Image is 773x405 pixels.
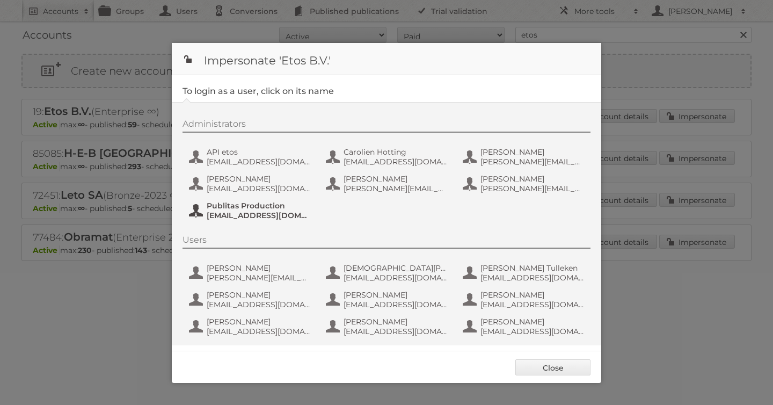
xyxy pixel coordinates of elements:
[480,147,585,157] span: [PERSON_NAME]
[207,327,311,336] span: [EMAIL_ADDRESS][DOMAIN_NAME]
[207,147,311,157] span: API etos
[188,316,314,337] button: [PERSON_NAME] [EMAIL_ADDRESS][DOMAIN_NAME]
[462,316,588,337] button: [PERSON_NAME] [EMAIL_ADDRESS][DOMAIN_NAME]
[344,317,448,327] span: [PERSON_NAME]
[344,174,448,184] span: [PERSON_NAME]
[480,317,585,327] span: [PERSON_NAME]
[325,262,451,284] button: [DEMOGRAPHIC_DATA][PERSON_NAME] [EMAIL_ADDRESS][DOMAIN_NAME]
[207,300,311,309] span: [EMAIL_ADDRESS][DOMAIN_NAME]
[344,157,448,167] span: [EMAIL_ADDRESS][DOMAIN_NAME]
[188,289,314,310] button: [PERSON_NAME] [EMAIL_ADDRESS][DOMAIN_NAME]
[188,173,314,194] button: [PERSON_NAME] [EMAIL_ADDRESS][DOMAIN_NAME]
[325,146,451,168] button: Carolien Hotting [EMAIL_ADDRESS][DOMAIN_NAME]
[344,263,448,273] span: [DEMOGRAPHIC_DATA][PERSON_NAME]
[462,289,588,310] button: [PERSON_NAME] [EMAIL_ADDRESS][DOMAIN_NAME]
[480,327,585,336] span: [EMAIL_ADDRESS][DOMAIN_NAME]
[480,157,585,167] span: [PERSON_NAME][EMAIL_ADDRESS][DOMAIN_NAME]
[344,184,448,193] span: [PERSON_NAME][EMAIL_ADDRESS][DOMAIN_NAME]
[325,289,451,310] button: [PERSON_NAME] [EMAIL_ADDRESS][DOMAIN_NAME]
[462,262,588,284] button: [PERSON_NAME] Tulleken [EMAIL_ADDRESS][DOMAIN_NAME]
[480,263,585,273] span: [PERSON_NAME] Tulleken
[207,211,311,220] span: [EMAIL_ADDRESS][DOMAIN_NAME]
[480,273,585,283] span: [EMAIL_ADDRESS][DOMAIN_NAME]
[480,174,585,184] span: [PERSON_NAME]
[183,119,590,133] div: Administrators
[188,200,314,221] button: Publitas Production [EMAIL_ADDRESS][DOMAIN_NAME]
[183,86,334,96] legend: To login as a user, click on its name
[207,290,311,300] span: [PERSON_NAME]
[344,273,448,283] span: [EMAIL_ADDRESS][DOMAIN_NAME]
[207,174,311,184] span: [PERSON_NAME]
[480,300,585,309] span: [EMAIL_ADDRESS][DOMAIN_NAME]
[207,157,311,167] span: [EMAIL_ADDRESS][DOMAIN_NAME]
[480,184,585,193] span: [PERSON_NAME][EMAIL_ADDRESS][DOMAIN_NAME]
[462,173,588,194] button: [PERSON_NAME] [PERSON_NAME][EMAIL_ADDRESS][DOMAIN_NAME]
[207,184,311,193] span: [EMAIL_ADDRESS][DOMAIN_NAME]
[188,262,314,284] button: [PERSON_NAME] [PERSON_NAME][EMAIL_ADDRESS][DOMAIN_NAME]
[344,290,448,300] span: [PERSON_NAME]
[344,327,448,336] span: [EMAIL_ADDRESS][DOMAIN_NAME]
[344,147,448,157] span: Carolien Hotting
[207,201,311,211] span: Publitas Production
[207,273,311,283] span: [PERSON_NAME][EMAIL_ADDRESS][DOMAIN_NAME]
[188,146,314,168] button: API etos [EMAIL_ADDRESS][DOMAIN_NAME]
[172,43,601,75] h1: Impersonate 'Etos B.V.'
[462,146,588,168] button: [PERSON_NAME] [PERSON_NAME][EMAIL_ADDRESS][DOMAIN_NAME]
[325,316,451,337] button: [PERSON_NAME] [EMAIL_ADDRESS][DOMAIN_NAME]
[207,317,311,327] span: [PERSON_NAME]
[515,359,590,375] a: Close
[325,173,451,194] button: [PERSON_NAME] [PERSON_NAME][EMAIL_ADDRESS][DOMAIN_NAME]
[344,300,448,309] span: [EMAIL_ADDRESS][DOMAIN_NAME]
[183,235,590,249] div: Users
[480,290,585,300] span: [PERSON_NAME]
[207,263,311,273] span: [PERSON_NAME]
